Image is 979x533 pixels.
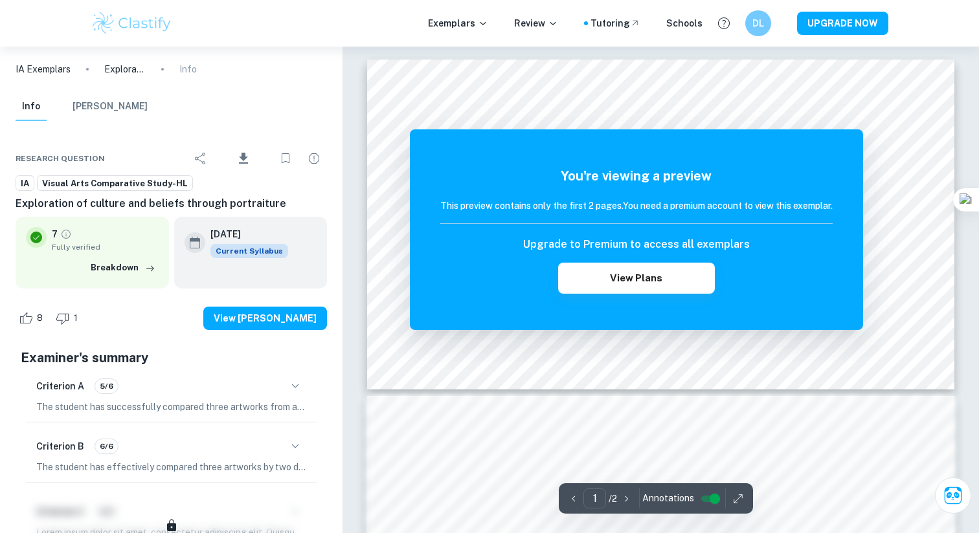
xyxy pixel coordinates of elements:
[16,153,105,164] span: Research question
[52,227,58,241] p: 7
[73,92,148,121] button: [PERSON_NAME]
[87,258,159,277] button: Breakdown
[16,175,34,191] a: IA
[21,348,322,367] h5: Examiner's summary
[16,308,50,329] div: Like
[514,16,558,30] p: Review
[440,199,833,213] h6: This preview contains only the first 2 pages. You need a premium account to view this exemplar.
[591,16,640,30] a: Tutoring
[210,244,288,258] div: This exemplar is based on the current syllabus. Feel free to refer to it for inspiration/ideas wh...
[60,228,72,240] a: Grade fully verified
[37,175,193,191] a: Visual Arts Comparative Study-HL
[210,244,288,258] span: Current Syllabus
[523,237,750,252] h6: Upgrade to Premium to access all exemplars
[216,142,270,175] div: Download
[36,379,84,393] h6: Criterion A
[52,241,159,253] span: Fully verified
[16,92,47,121] button: Info
[273,146,298,171] div: Bookmark
[935,477,971,514] button: Ask Clai
[30,312,50,325] span: 8
[301,146,327,171] div: Report issue
[36,439,84,453] h6: Criterion B
[38,177,192,190] span: Visual Arts Comparative Study-HL
[16,177,34,190] span: IA
[67,312,85,325] span: 1
[95,441,118,452] span: 6/6
[210,227,278,241] h6: [DATE]
[36,460,306,474] p: The student has effectively compared three artworks by two different artists, fulfilling the requ...
[36,400,306,414] p: The student has successfully compared three artworks from at least two different artists, fulfill...
[609,492,617,506] p: / 2
[642,492,694,505] span: Annotations
[558,263,715,294] button: View Plans
[745,10,771,36] button: DL
[52,308,85,329] div: Dislike
[91,10,173,36] img: Clastify logo
[16,196,327,212] h6: Exploration of culture and beliefs through portraiture
[104,62,146,76] p: Exploration of culture and beliefs through portraiture
[95,380,118,392] span: 5/6
[666,16,703,30] a: Schools
[713,12,735,34] button: Help and Feedback
[751,16,766,30] h6: DL
[179,62,197,76] p: Info
[188,146,214,171] div: Share
[428,16,488,30] p: Exemplars
[16,62,71,76] a: IA Exemplars
[440,166,833,186] h5: You're viewing a preview
[797,12,888,35] button: UPGRADE NOW
[203,307,327,330] button: View [PERSON_NAME]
